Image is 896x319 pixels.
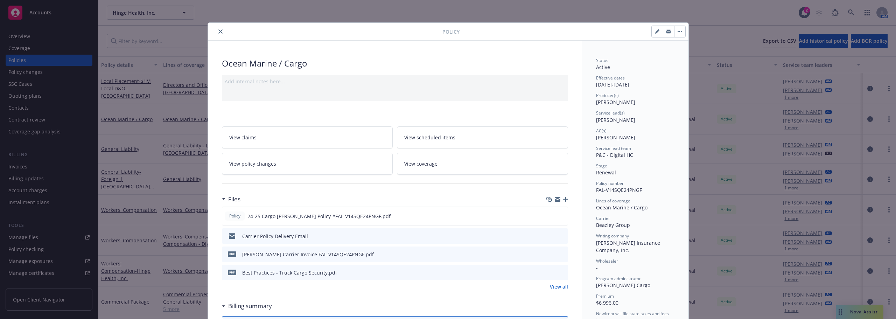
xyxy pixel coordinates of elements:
span: Wholesaler [596,258,618,264]
span: Producer(s) [596,92,619,98]
button: preview file [559,213,565,220]
span: 24-25 Cargo [PERSON_NAME] Policy #FAL-V14SQE24PNGF.pdf [247,213,391,220]
span: Premium [596,293,614,299]
span: Active [596,64,610,70]
a: View claims [222,126,393,148]
h3: Billing summary [228,301,272,311]
span: [PERSON_NAME] Insurance Company, Inc. [596,240,661,254]
span: View policy changes [229,160,276,167]
span: Renewal [596,169,616,176]
button: download file [548,233,553,240]
a: View policy changes [222,153,393,175]
span: Status [596,57,608,63]
button: download file [548,269,553,276]
span: [PERSON_NAME] Cargo [596,282,650,289]
span: Policy [228,213,242,219]
button: preview file [559,269,565,276]
span: - [596,264,598,271]
div: Add internal notes here... [225,78,565,85]
span: Writing company [596,233,629,239]
span: $6,996.00 [596,299,618,306]
span: Lines of coverage [596,198,630,204]
button: preview file [559,251,565,258]
span: FAL-V14SQE24PNGF [596,187,642,193]
div: Best Practices - Truck Cargo Security.pdf [242,269,337,276]
span: pdf [228,251,236,257]
div: Ocean Marine / Cargo [222,57,568,69]
button: preview file [559,233,565,240]
span: View scheduled items [404,134,455,141]
div: Carrier Policy Delivery Email [242,233,308,240]
div: Files [222,195,240,204]
div: [PERSON_NAME] Carrier Invoice FAL-V14SQE24PNGF.pdf [242,251,374,258]
span: Beazley Group [596,222,630,228]
span: pdf [228,270,236,275]
span: Stage [596,163,607,169]
span: View coverage [404,160,437,167]
span: Service lead team [596,145,631,151]
div: Billing summary [222,301,272,311]
span: Service lead(s) [596,110,625,116]
span: Newfront will file state taxes and fees [596,311,669,317]
div: Ocean Marine / Cargo [596,204,674,211]
a: View coverage [397,153,568,175]
div: [DATE] - [DATE] [596,75,674,88]
button: download file [547,213,553,220]
button: download file [548,251,553,258]
span: [PERSON_NAME] [596,117,635,123]
span: Effective dates [596,75,625,81]
span: [PERSON_NAME] [596,134,635,141]
span: Policy [442,28,460,35]
a: View scheduled items [397,126,568,148]
h3: Files [228,195,240,204]
span: View claims [229,134,257,141]
span: Policy number [596,180,624,186]
span: AC(s) [596,128,607,134]
span: Program administrator [596,276,641,282]
span: Carrier [596,215,610,221]
a: View all [550,283,568,290]
span: [PERSON_NAME] [596,99,635,105]
span: P&C - Digital HC [596,152,633,158]
button: close [216,27,225,36]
